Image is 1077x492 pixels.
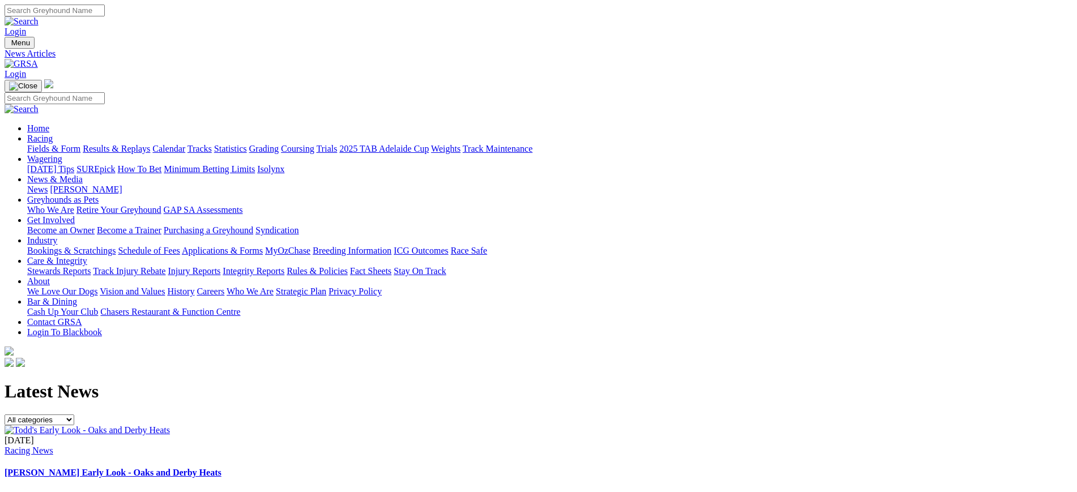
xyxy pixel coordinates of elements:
a: Fields & Form [27,144,80,153]
a: Racing News [5,446,53,455]
img: Close [9,82,37,91]
a: Weights [431,144,461,153]
a: Statistics [214,144,247,153]
div: Racing [27,144,1072,154]
a: [PERSON_NAME] [50,185,122,194]
button: Toggle navigation [5,80,42,92]
a: News & Media [27,174,83,184]
a: Track Maintenance [463,144,533,153]
a: GAP SA Assessments [164,205,243,215]
a: Rules & Policies [287,266,348,276]
input: Search [5,92,105,104]
a: Home [27,123,49,133]
a: Login [5,27,26,36]
a: Integrity Reports [223,266,284,276]
a: Track Injury Rebate [93,266,165,276]
img: Todd's Early Look - Oaks and Derby Heats [5,425,170,435]
div: News & Media [27,185,1072,195]
div: Greyhounds as Pets [27,205,1072,215]
a: Strategic Plan [276,286,326,296]
a: Become an Owner [27,225,95,235]
a: Coursing [281,144,314,153]
a: Greyhounds as Pets [27,195,99,204]
a: Bar & Dining [27,297,77,306]
a: Careers [197,286,224,296]
a: Vision and Values [100,286,165,296]
a: SUREpick [76,164,115,174]
h1: Latest News [5,381,1072,402]
button: Toggle navigation [5,37,35,49]
a: Login [5,69,26,79]
a: Isolynx [257,164,284,174]
a: 2025 TAB Adelaide Cup [339,144,429,153]
div: Care & Integrity [27,266,1072,276]
a: How To Bet [118,164,162,174]
a: Breeding Information [313,246,391,255]
span: [DATE] [5,435,34,445]
img: logo-grsa-white.png [44,79,53,88]
a: News [27,185,48,194]
div: Get Involved [27,225,1072,236]
a: We Love Our Dogs [27,286,97,296]
a: Race Safe [450,246,487,255]
a: Wagering [27,154,62,164]
a: Get Involved [27,215,75,225]
a: Contact GRSA [27,317,82,327]
a: Schedule of Fees [118,246,180,255]
a: Privacy Policy [329,286,382,296]
a: Injury Reports [168,266,220,276]
a: Applications & Forms [182,246,263,255]
a: Chasers Restaurant & Function Centre [100,307,240,316]
a: Purchasing a Greyhound [164,225,253,235]
a: MyOzChase [265,246,310,255]
a: Fact Sheets [350,266,391,276]
a: Stay On Track [394,266,446,276]
img: logo-grsa-white.png [5,346,14,356]
img: facebook.svg [5,358,14,367]
a: Results & Replays [83,144,150,153]
div: Wagering [27,164,1072,174]
a: Trials [316,144,337,153]
a: Who We Are [227,286,274,296]
img: Search [5,104,39,114]
a: Tracks [188,144,212,153]
a: Bookings & Scratchings [27,246,116,255]
a: ICG Outcomes [394,246,448,255]
a: Industry [27,236,57,245]
a: Care & Integrity [27,256,87,266]
a: Racing [27,134,53,143]
a: [PERSON_NAME] Early Look - Oaks and Derby Heats [5,468,222,477]
div: About [27,286,1072,297]
a: Grading [249,144,279,153]
div: Industry [27,246,1072,256]
a: History [167,286,194,296]
a: Who We Are [27,205,74,215]
a: [DATE] Tips [27,164,74,174]
a: News Articles [5,49,1072,59]
img: Search [5,16,39,27]
a: Login To Blackbook [27,327,102,337]
img: GRSA [5,59,38,69]
a: Calendar [152,144,185,153]
a: Stewards Reports [27,266,91,276]
a: Cash Up Your Club [27,307,98,316]
a: Become a Trainer [97,225,161,235]
a: About [27,276,50,286]
a: Retire Your Greyhound [76,205,161,215]
span: Menu [11,38,30,47]
input: Search [5,5,105,16]
div: Bar & Dining [27,307,1072,317]
img: twitter.svg [16,358,25,367]
a: Syndication [256,225,299,235]
a: Minimum Betting Limits [164,164,255,174]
